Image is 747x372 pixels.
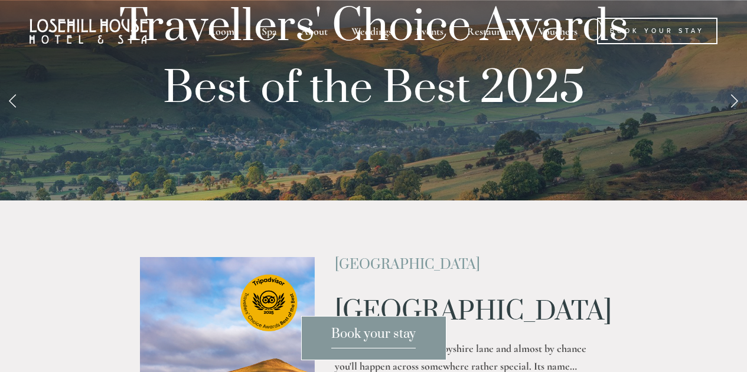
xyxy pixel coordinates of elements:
div: Weddings [341,18,403,44]
div: Restaurant [456,18,525,44]
img: Losehill House [30,19,148,44]
a: Book Your Stay [597,18,717,44]
h1: [GEOGRAPHIC_DATA] [335,297,607,327]
div: About [290,18,338,44]
a: Book your stay [301,316,446,360]
div: Rooms [197,18,249,44]
h2: [GEOGRAPHIC_DATA] [335,257,607,272]
div: Spa [251,18,288,44]
a: Vouchers [527,18,588,44]
a: Next Slide [721,83,747,118]
span: Book your stay [331,326,416,348]
div: Events [405,18,454,44]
